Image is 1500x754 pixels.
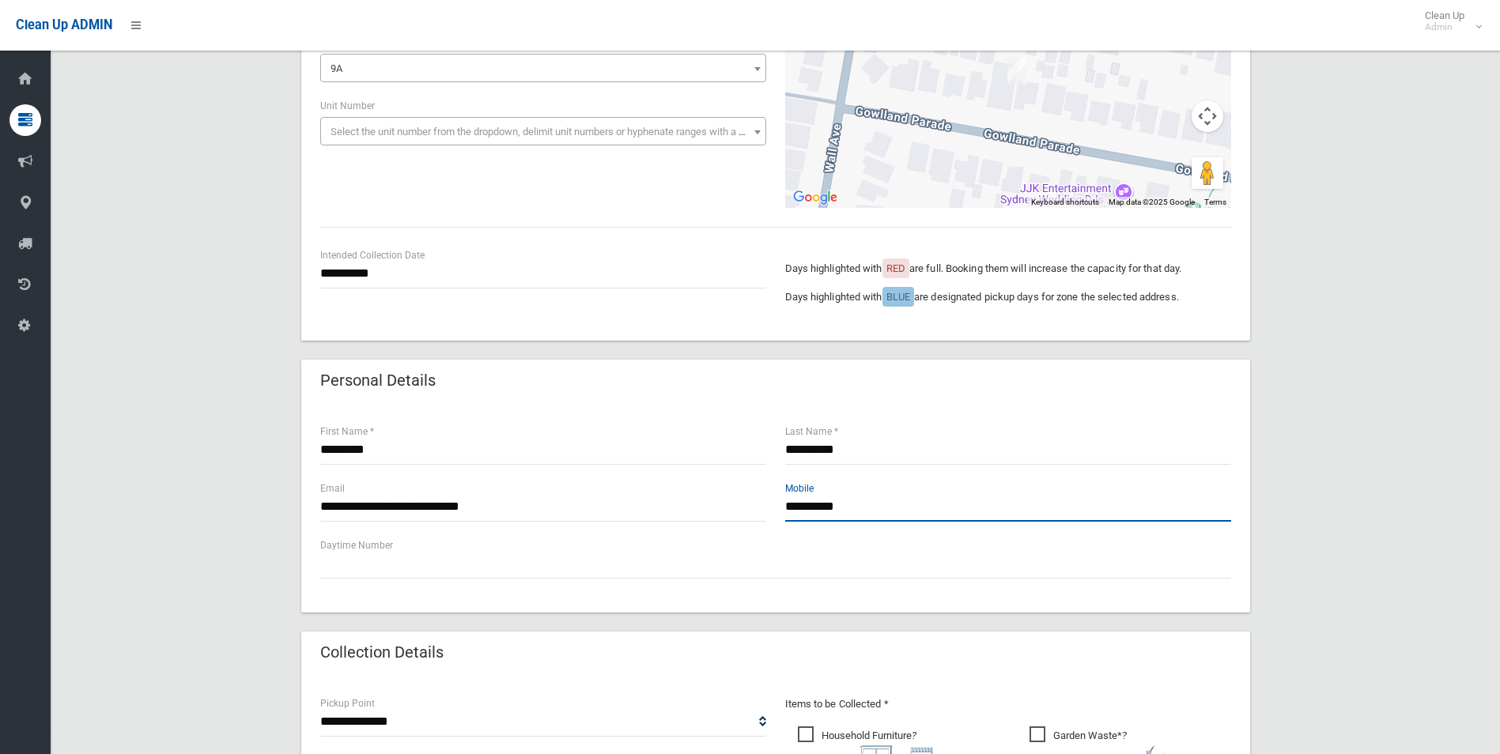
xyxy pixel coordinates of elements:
[16,17,112,32] span: Clean Up ADMIN
[320,54,766,82] span: 9A
[1204,198,1226,206] a: Terms (opens in new tab)
[785,695,1231,714] p: Items to be Collected *
[785,259,1231,278] p: Days highlighted with are full. Booking them will increase the capacity for that day.
[1001,51,1033,90] div: 9A Gowlland Parade, PANANIA NSW 2213
[1425,21,1464,33] small: Admin
[1417,9,1480,33] span: Clean Up
[1109,198,1195,206] span: Map data ©2025 Google
[1192,157,1223,189] button: Drag Pegman onto the map to open Street View
[301,637,463,668] header: Collection Details
[331,126,773,138] span: Select the unit number from the dropdown, delimit unit numbers or hyphenate ranges with a comma
[324,58,762,80] span: 9A
[886,262,905,274] span: RED
[331,62,342,74] span: 9A
[785,288,1231,307] p: Days highlighted with are designated pickup days for zone the selected address.
[886,291,910,303] span: BLUE
[301,365,455,396] header: Personal Details
[789,187,841,208] img: Google
[789,187,841,208] a: Open this area in Google Maps (opens a new window)
[1192,100,1223,132] button: Map camera controls
[1031,197,1099,208] button: Keyboard shortcuts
